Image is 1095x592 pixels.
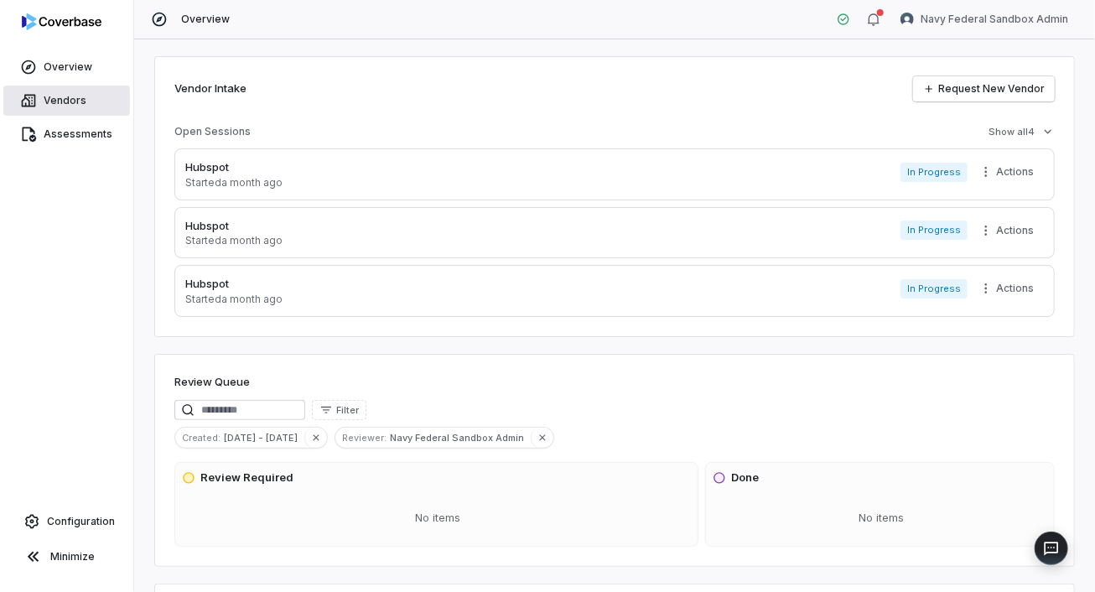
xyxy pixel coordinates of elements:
[182,496,694,540] div: No items
[3,86,130,116] a: Vendors
[7,540,127,574] button: Minimize
[900,279,968,299] span: In Progress
[974,218,1044,243] button: More actions
[22,13,101,30] img: logo-D7KZi-bG.svg
[336,404,359,417] span: Filter
[44,94,86,107] span: Vendors
[174,125,251,138] h3: Open Sessions
[731,470,759,486] h3: Done
[7,506,127,537] a: Configuration
[900,221,968,240] span: In Progress
[44,127,112,141] span: Assessments
[983,117,1060,147] button: Show all4
[175,430,224,445] span: Created :
[921,13,1068,26] span: Navy Federal Sandbox Admin
[900,163,968,182] span: In Progress
[974,276,1044,301] button: More actions
[181,13,230,26] span: Overview
[713,496,1051,540] div: No items
[174,374,250,391] h1: Review Queue
[185,159,283,176] p: Hubspot
[174,207,1055,259] a: HubspotStarteda month agoIn ProgressMore actions
[890,7,1078,32] button: Navy Federal Sandbox Admin avatarNavy Federal Sandbox Admin
[174,148,1055,200] a: HubspotStarteda month agoIn ProgressMore actions
[185,293,283,306] p: Started a month ago
[174,80,247,97] h2: Vendor Intake
[3,52,130,82] a: Overview
[185,276,283,293] p: Hubspot
[900,13,914,26] img: Navy Federal Sandbox Admin avatar
[185,234,283,247] p: Started a month ago
[174,265,1055,317] a: HubspotStarteda month agoIn ProgressMore actions
[47,515,115,528] span: Configuration
[200,470,293,486] h3: Review Required
[390,430,531,445] span: Navy Federal Sandbox Admin
[913,76,1055,101] a: Request New Vendor
[224,430,304,445] span: [DATE] - [DATE]
[44,60,92,74] span: Overview
[312,400,366,420] button: Filter
[335,430,390,445] span: Reviewer :
[3,119,130,149] a: Assessments
[974,159,1044,184] button: More actions
[50,550,95,563] span: Minimize
[185,176,283,190] p: Started a month ago
[185,218,283,235] p: Hubspot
